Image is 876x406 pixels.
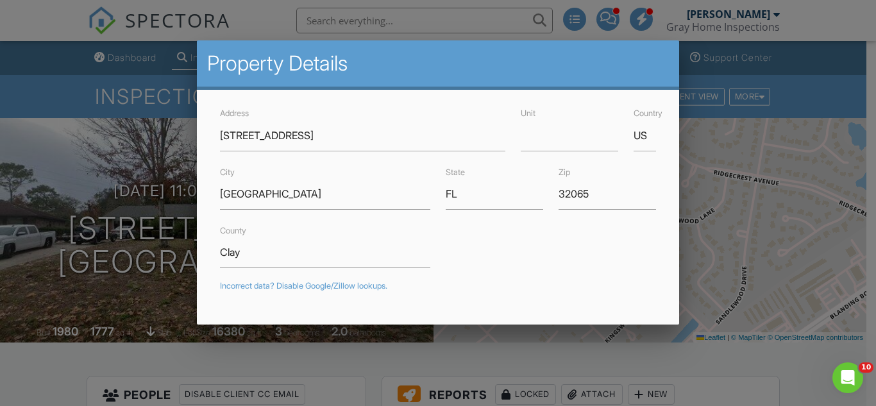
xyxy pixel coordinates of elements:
[220,108,249,118] label: Address
[220,281,655,291] div: Incorrect data? Disable Google/Zillow lookups.
[521,108,535,118] label: Unit
[220,167,235,177] label: City
[207,51,668,76] h2: Property Details
[220,226,246,235] label: County
[446,167,465,177] label: State
[859,362,873,373] span: 10
[634,108,662,118] label: Country
[832,362,863,393] iframe: Intercom live chat
[559,167,570,177] label: Zip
